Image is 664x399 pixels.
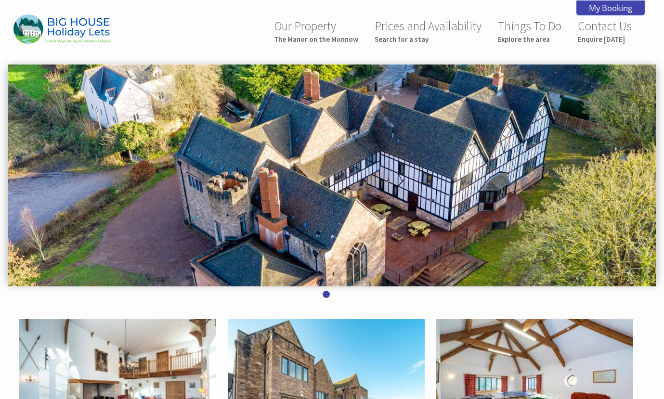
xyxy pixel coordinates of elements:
[274,18,358,44] a: Our PropertyThe Manor on the Monnow
[576,0,645,15] a: My Booking
[578,35,632,44] small: Enquire [DATE]
[498,18,561,44] a: Things To DoExplore the area
[498,35,561,44] small: Explore the area
[375,18,482,44] a: Prices and AvailabilitySearch for a stay
[375,35,482,44] small: Search for a stay
[274,35,358,44] small: The Manor on the Monnow
[13,14,110,44] img: The Manor on the Monnow
[578,18,632,44] a: Contact UsEnquire [DATE]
